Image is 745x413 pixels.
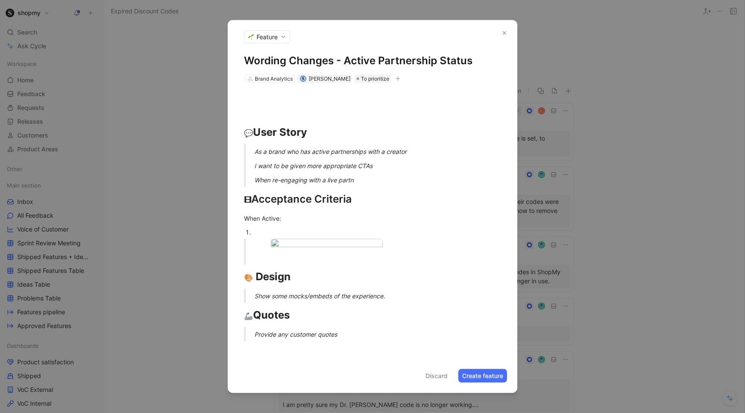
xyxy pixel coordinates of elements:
span: 🦾 [244,312,253,320]
button: Discard [422,369,451,383]
span: 🎞 [244,196,251,204]
strong: User Story [253,126,307,138]
img: avatar [301,76,305,81]
span: To prioritize [361,75,389,83]
span: [PERSON_NAME] [309,75,351,82]
div: When re-engaging with a live partn [254,175,511,185]
h1: Wording Changes - Active Partnership Status [244,54,501,68]
em: Provide any customer quotes [254,331,337,338]
button: Create feature [458,369,507,383]
div: Brand Analytics [255,75,293,83]
span: Feature [257,33,278,41]
div: To prioritize [355,75,391,83]
div: When Active: [244,214,501,223]
span: 💬 [244,129,253,138]
img: Screenshot 2025-09-02 at 2.44.06 PM.png [271,239,383,250]
div: Acceptance Criteria [244,191,501,207]
div: I want to be given more appropriate CTAs [254,161,511,170]
div: As a brand who has active partnerships with a creator [254,147,511,156]
strong: Quotes [244,309,290,321]
em: Show some mocks/embeds of the experience. [254,292,385,300]
strong: Design [256,270,291,283]
img: 🌱 [248,34,254,40]
span: 🎨 [244,273,253,282]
